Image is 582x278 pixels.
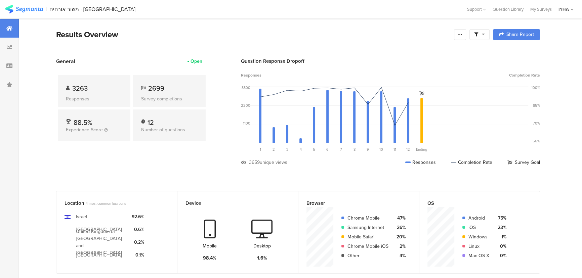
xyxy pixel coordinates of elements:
span: 12 [406,147,410,152]
div: 2200 [241,103,250,108]
div: [GEOGRAPHIC_DATA] [76,226,122,233]
div: 12 [148,118,154,124]
div: 0% [495,252,506,259]
div: Responses [405,159,436,166]
span: 6 [326,147,329,152]
span: 11 [393,147,396,152]
div: Device [185,199,279,207]
div: Linux [468,243,489,250]
span: 7 [340,147,342,152]
div: Samsung Internet [347,224,388,231]
span: Experience Score [66,126,103,133]
div: 1100 [243,121,250,126]
div: Ending [415,147,428,152]
div: 20% [394,233,406,240]
div: Responses [66,95,122,102]
div: Chrome Mobile [347,215,388,222]
div: 85% [533,103,540,108]
div: 23% [495,224,506,231]
div: 2% [394,243,406,250]
div: 4% [394,252,406,259]
span: 9 [367,147,369,152]
span: 2699 [148,83,164,93]
div: OS [427,199,521,207]
span: 8 [354,147,356,152]
a: Question Library [489,6,527,12]
span: 88.5% [74,118,92,128]
div: 92.6% [132,213,144,220]
div: Browser [306,199,400,207]
a: My Surveys [527,6,555,12]
div: 47% [394,215,406,222]
div: 0.2% [132,239,144,246]
div: Results Overview [56,29,451,41]
div: 70% [533,121,540,126]
i: Survey Goal [419,91,424,96]
div: 0.6% [132,226,144,233]
div: Desktop [253,242,271,249]
div: 26% [394,224,406,231]
div: 0.1% [132,251,144,259]
div: Windows [468,233,489,240]
span: 1 [260,147,261,152]
div: 3659 [249,159,260,166]
div: Israel [76,213,87,220]
div: unique views [260,159,287,166]
div: Open [191,58,202,65]
div: Survey Goal [507,159,540,166]
div: Mobile [203,242,217,249]
img: segmanta logo [5,5,43,13]
div: [GEOGRAPHIC_DATA] [76,251,122,259]
div: | [46,5,47,13]
div: 1% [495,233,506,240]
div: משוב אורחים - [GEOGRAPHIC_DATA] [49,6,135,12]
span: 2 [273,147,275,152]
div: Mac OS X [468,252,489,259]
span: 4 most common locations [86,201,126,206]
div: 0% [495,243,506,250]
span: 10 [379,147,383,152]
div: Android [468,215,489,222]
span: Completion Rate [509,72,540,78]
div: 98.4% [203,254,216,262]
div: 3300 [242,85,250,90]
div: 56% [533,138,540,144]
span: Share Report [506,32,534,37]
span: 3 [286,147,288,152]
span: Responses [241,72,261,78]
div: United Kingdom of [GEOGRAPHIC_DATA] and [GEOGRAPHIC_DATA] [76,228,126,256]
div: Other [347,252,388,259]
div: IYHA [558,6,569,12]
div: Question Response Dropoff [241,57,540,65]
div: Location [65,199,158,207]
div: 100% [531,85,540,90]
span: General [56,57,75,65]
span: 4 [300,147,302,152]
div: 1.6% [257,254,267,262]
span: 5 [313,147,315,152]
div: Survey completions [141,95,198,102]
span: Number of questions [141,126,185,133]
div: Completion Rate [451,159,492,166]
div: Chrome Mobile iOS [347,243,388,250]
div: 75% [495,215,506,222]
div: Mobile Safari [347,233,388,240]
div: iOS [468,224,489,231]
div: Support [467,4,486,14]
span: 3263 [72,83,88,93]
